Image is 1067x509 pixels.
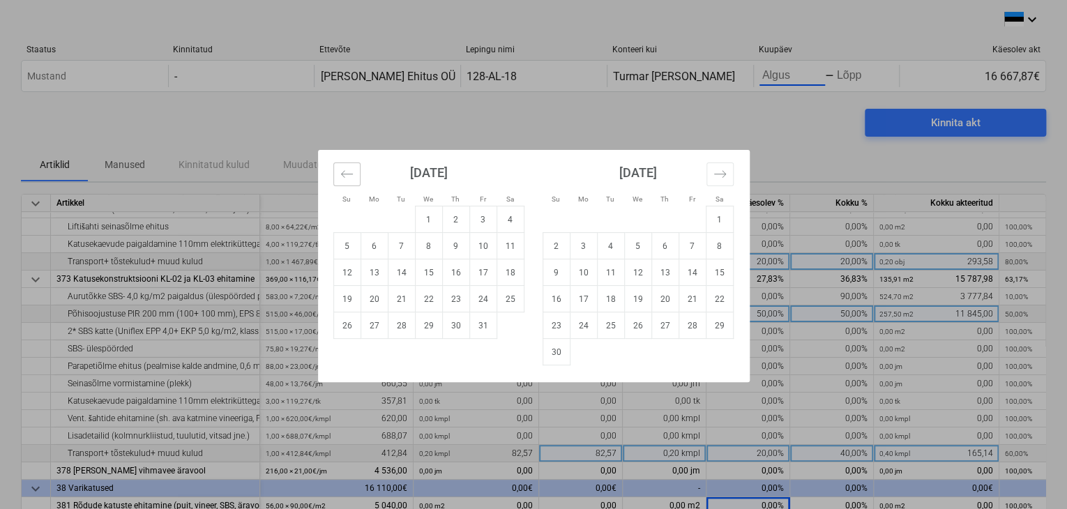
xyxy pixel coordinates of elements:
td: Choose Saturday, November 15, 2025 as your check-in date. It's available. [706,259,733,286]
small: Su [342,195,351,203]
td: Choose Wednesday, October 15, 2025 as your check-in date. It's available. [415,259,442,286]
td: Choose Tuesday, November 11, 2025 as your check-in date. It's available. [597,259,624,286]
td: Choose Friday, November 21, 2025 as your check-in date. It's available. [679,286,706,312]
td: Choose Tuesday, October 14, 2025 as your check-in date. It's available. [388,259,415,286]
td: Choose Tuesday, October 28, 2025 as your check-in date. It's available. [388,312,415,339]
td: Choose Sunday, October 5, 2025 as your check-in date. It's available. [333,233,361,259]
td: Choose Saturday, November 29, 2025 as your check-in date. It's available. [706,312,733,339]
td: Choose Thursday, November 6, 2025 as your check-in date. It's available. [651,233,679,259]
td: Choose Friday, November 7, 2025 as your check-in date. It's available. [679,233,706,259]
td: Choose Sunday, November 23, 2025 as your check-in date. It's available. [543,312,570,339]
td: Choose Monday, October 13, 2025 as your check-in date. It's available. [361,259,388,286]
small: Th [451,195,460,203]
td: Choose Friday, October 17, 2025 as your check-in date. It's available. [469,259,497,286]
td: Choose Sunday, October 12, 2025 as your check-in date. It's available. [333,259,361,286]
td: Choose Sunday, October 19, 2025 as your check-in date. It's available. [333,286,361,312]
td: Choose Saturday, October 4, 2025 as your check-in date. It's available. [497,206,524,233]
td: Choose Friday, November 28, 2025 as your check-in date. It's available. [679,312,706,339]
small: Mo [369,195,379,203]
td: Choose Thursday, October 9, 2025 as your check-in date. It's available. [442,233,469,259]
small: Fr [689,195,695,203]
small: Fr [480,195,486,203]
small: Sa [506,195,514,203]
td: Choose Tuesday, November 25, 2025 as your check-in date. It's available. [597,312,624,339]
small: Tu [606,195,614,203]
td: Choose Wednesday, October 1, 2025 as your check-in date. It's available. [415,206,442,233]
td: Choose Thursday, October 23, 2025 as your check-in date. It's available. [442,286,469,312]
td: Choose Friday, October 10, 2025 as your check-in date. It's available. [469,233,497,259]
td: Choose Friday, October 3, 2025 as your check-in date. It's available. [469,206,497,233]
strong: [DATE] [619,165,657,180]
td: Choose Friday, October 31, 2025 as your check-in date. It's available. [469,312,497,339]
td: Choose Monday, October 20, 2025 as your check-in date. It's available. [361,286,388,312]
td: Choose Monday, November 17, 2025 as your check-in date. It's available. [570,286,597,312]
td: Choose Thursday, November 13, 2025 as your check-in date. It's available. [651,259,679,286]
div: Calendar [318,150,750,382]
td: Choose Wednesday, November 26, 2025 as your check-in date. It's available. [624,312,651,339]
td: Choose Monday, October 6, 2025 as your check-in date. It's available. [361,233,388,259]
small: Mo [578,195,589,203]
td: Choose Saturday, October 18, 2025 as your check-in date. It's available. [497,259,524,286]
td: Choose Thursday, November 20, 2025 as your check-in date. It's available. [651,286,679,312]
td: Choose Sunday, November 30, 2025 as your check-in date. It's available. [543,339,570,365]
button: Move forward to switch to the next month. [706,162,734,186]
td: Choose Friday, October 24, 2025 as your check-in date. It's available. [469,286,497,312]
td: Choose Tuesday, November 4, 2025 as your check-in date. It's available. [597,233,624,259]
small: We [633,195,642,203]
td: Choose Thursday, October 2, 2025 as your check-in date. It's available. [442,206,469,233]
td: Choose Wednesday, November 12, 2025 as your check-in date. It's available. [624,259,651,286]
small: Th [660,195,669,203]
td: Choose Thursday, October 16, 2025 as your check-in date. It's available. [442,259,469,286]
small: Su [552,195,560,203]
td: Choose Sunday, November 9, 2025 as your check-in date. It's available. [543,259,570,286]
td: Choose Friday, November 14, 2025 as your check-in date. It's available. [679,259,706,286]
td: Choose Thursday, November 27, 2025 as your check-in date. It's available. [651,312,679,339]
td: Choose Wednesday, November 5, 2025 as your check-in date. It's available. [624,233,651,259]
small: Sa [716,195,723,203]
small: Tu [397,195,405,203]
strong: [DATE] [410,165,448,180]
td: Choose Wednesday, October 29, 2025 as your check-in date. It's available. [415,312,442,339]
td: Choose Wednesday, October 8, 2025 as your check-in date. It's available. [415,233,442,259]
td: Choose Wednesday, October 22, 2025 as your check-in date. It's available. [415,286,442,312]
td: Choose Monday, November 24, 2025 as your check-in date. It's available. [570,312,597,339]
td: Choose Monday, October 27, 2025 as your check-in date. It's available. [361,312,388,339]
td: Choose Monday, November 3, 2025 as your check-in date. It's available. [570,233,597,259]
td: Choose Sunday, October 26, 2025 as your check-in date. It's available. [333,312,361,339]
button: Move backward to switch to the previous month. [333,162,361,186]
td: Choose Saturday, November 8, 2025 as your check-in date. It's available. [706,233,733,259]
td: Choose Tuesday, November 18, 2025 as your check-in date. It's available. [597,286,624,312]
td: Choose Saturday, October 25, 2025 as your check-in date. It's available. [497,286,524,312]
td: Choose Monday, November 10, 2025 as your check-in date. It's available. [570,259,597,286]
td: Choose Saturday, October 11, 2025 as your check-in date. It's available. [497,233,524,259]
td: Choose Tuesday, October 21, 2025 as your check-in date. It's available. [388,286,415,312]
small: We [423,195,433,203]
td: Choose Tuesday, October 7, 2025 as your check-in date. It's available. [388,233,415,259]
td: Choose Sunday, November 2, 2025 as your check-in date. It's available. [543,233,570,259]
td: Choose Sunday, November 16, 2025 as your check-in date. It's available. [543,286,570,312]
td: Choose Saturday, November 22, 2025 as your check-in date. It's available. [706,286,733,312]
td: Choose Thursday, October 30, 2025 as your check-in date. It's available. [442,312,469,339]
td: Choose Saturday, November 1, 2025 as your check-in date. It's available. [706,206,733,233]
td: Choose Wednesday, November 19, 2025 as your check-in date. It's available. [624,286,651,312]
